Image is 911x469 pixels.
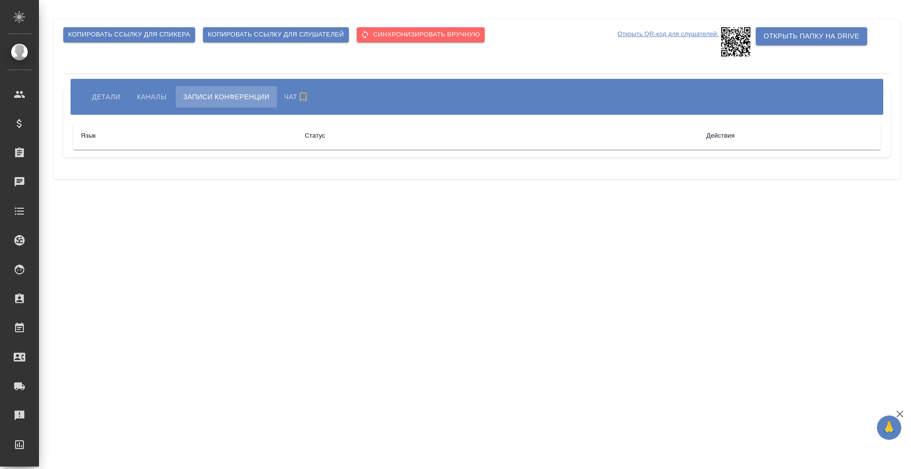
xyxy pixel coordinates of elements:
span: 🙏 [881,417,897,438]
button: Копировать ссылку для слушателей [203,27,349,42]
span: Cинхронизировать вручную [362,29,480,40]
th: Статус [297,122,560,150]
button: 🙏 [877,415,901,440]
button: Cинхронизировать вручную [357,27,485,42]
button: Открыть папку на Drive [756,27,867,45]
p: Открыть QR-код для слушателей: [618,27,719,56]
span: Детали [92,91,120,103]
span: Записи конференции [183,91,269,103]
th: Язык [73,122,297,150]
span: Открыть папку на Drive [764,30,859,42]
button: Копировать ссылку для спикера [63,27,195,42]
span: Копировать ссылку для спикера [68,29,190,40]
span: Каналы [137,91,166,103]
svg: Подписаться [297,91,309,103]
th: Действия [560,122,881,150]
span: Чат [284,91,311,103]
span: Копировать ссылку для слушателей [208,29,344,40]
